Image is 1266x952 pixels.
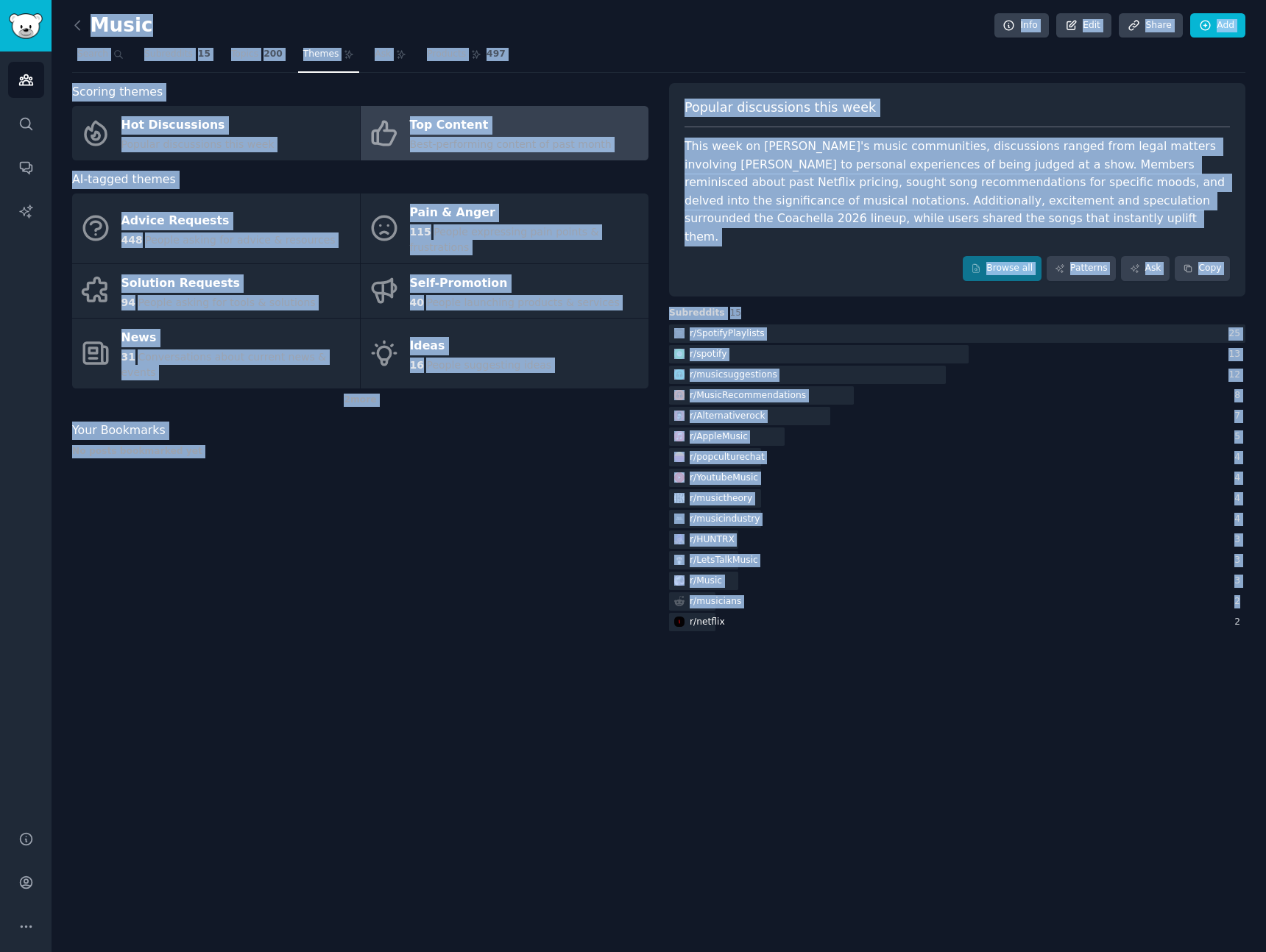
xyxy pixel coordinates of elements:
span: Subreddits [669,307,725,320]
span: 115 [410,226,431,238]
img: musicsuggestions [674,369,685,380]
span: Themes [303,48,339,61]
div: Pain & Anger [410,202,641,225]
span: People asking for advice & resources [145,234,335,246]
img: Music [674,575,685,586]
a: Topics200 [226,43,288,73]
a: popculturechatr/popculturechat4 [669,448,1245,466]
a: musicindustryr/musicindustry4 [669,510,1245,528]
a: News31Conversations about current news & events [72,319,360,388]
div: r/ netflix [690,616,725,629]
span: People expressing pain points & frustrations [410,226,599,253]
div: News [121,327,353,350]
img: SpotifyPlaylists [674,328,685,338]
div: r/ spotify [690,348,726,361]
a: Advice Requests448People asking for advice & resources [72,193,360,263]
span: AI-tagged themes [72,171,176,189]
img: YoutubeMusic [674,472,685,483]
span: 16 [410,359,424,371]
span: People suggesting ideas [426,359,551,371]
a: Themes [298,43,360,73]
img: spotify [674,349,685,359]
div: 13 [1228,348,1245,361]
span: 15 [730,308,742,318]
span: Search [77,48,108,61]
span: Popular discussions this week [685,99,876,117]
div: r/ AppleMusic [690,430,748,444]
a: Info [994,13,1049,38]
button: Copy [1175,256,1230,281]
div: Top Content [410,114,612,138]
span: Topics [231,48,258,61]
div: No posts bookmarked yet [72,445,648,458]
span: Best-performing content of past month [410,138,612,150]
div: r/ HUNTRX [690,533,735,547]
a: SpotifyPlaylistsr/SpotifyPlaylists25 [669,324,1245,343]
a: Products497 [422,43,510,73]
div: 4 [1234,513,1245,526]
span: Conversations about current news & events [121,351,327,378]
div: Hot Discussions [121,114,275,138]
div: 25 [1228,327,1245,341]
a: HUNTRXr/HUNTRX3 [669,530,1245,549]
a: Edit [1056,13,1111,38]
span: 40 [410,296,424,308]
span: People asking for tools & solutions [138,296,315,308]
div: 4 [1234,492,1245,505]
div: r/ YoutubeMusic [690,472,758,485]
div: 2 [1234,595,1245,608]
span: 448 [121,234,143,246]
a: YoutubeMusicr/YoutubeMusic4 [669,469,1245,487]
a: r/musicians2 [669,592,1245,611]
a: Top ContentBest-performing content of past month [361,106,648,160]
div: 7 [1234,410,1245,423]
div: 4 [1234,472,1245,485]
a: musicsuggestionsr/musicsuggestions12 [669,366,1245,384]
div: Solution Requests [121,271,316,295]
div: r/ MusicRecommendations [690,389,806,402]
img: popculturechat [674,452,685,462]
div: r/ popculturechat [690,451,765,464]
div: 8 [1234,389,1245,402]
a: Musicr/Music3 [669,572,1245,590]
div: 3 [1234,575,1245,588]
div: r/ musicians [690,595,741,608]
div: 5 [1234,430,1245,444]
a: netflixr/netflix2 [669,613,1245,631]
span: Ask [375,48,391,61]
img: AppleMusic [674,431,685,441]
div: r/ Music [690,575,722,588]
a: spotifyr/spotify13 [669,345,1245,363]
div: 3 [1234,554,1245,567]
a: musictheoryr/musictheory4 [669,489,1245,508]
div: r/ musicsuggestions [690,369,777,382]
div: Ideas [410,334,552,358]
img: HUNTRX [674,534,685,544]
a: Self-Promotion40People launching products & services [361,264,648,319]
span: Products [427,48,466,61]
div: r/ musicindustry [690,513,760,526]
a: Share [1119,13,1182,38]
img: MusicRecommendations [674,390,685,400]
img: Alternativerock [674,411,685,421]
div: r/ LetsTalkMusic [690,554,758,567]
img: musictheory [674,493,685,503]
span: Subreddits [144,48,193,61]
span: 15 [198,48,211,61]
a: MusicRecommendationsr/MusicRecommendations8 [669,386,1245,405]
a: Ideas16People suggesting ideas [361,319,648,388]
span: People launching products & services [426,296,619,308]
div: 4 [1234,451,1245,464]
a: AppleMusicr/AppleMusic5 [669,427,1245,446]
a: Browse all [963,256,1042,281]
img: GummySearch logo [9,13,43,39]
img: netflix [674,617,685,627]
img: musicindustry [674,514,685,524]
h2: Music [72,14,153,38]
div: 2 more [72,388,648,412]
a: LetsTalkMusicr/LetsTalkMusic3 [669,551,1245,569]
div: r/ Alternativerock [690,410,765,423]
a: Ask [369,43,411,73]
div: 2 [1234,616,1245,629]
a: Alternativerockr/Alternativerock7 [669,407,1245,425]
